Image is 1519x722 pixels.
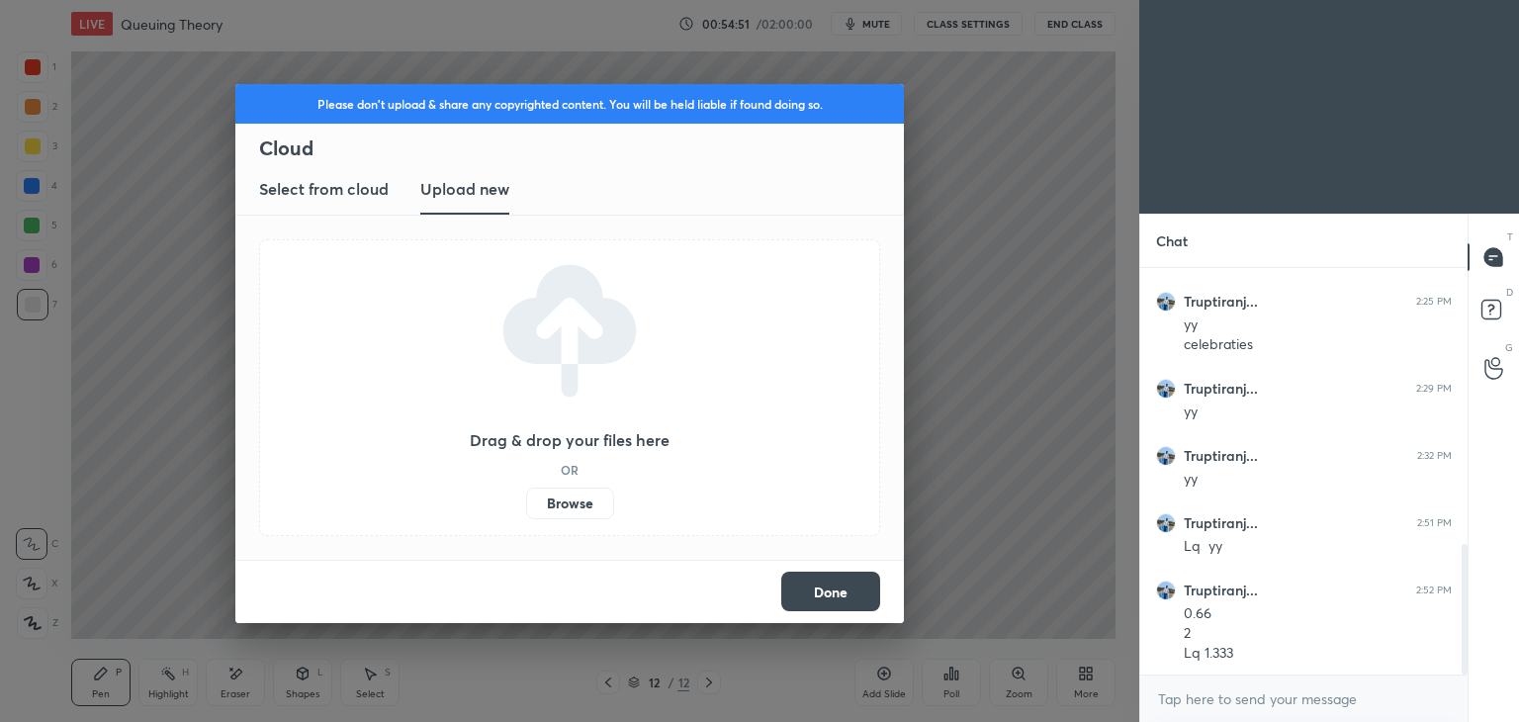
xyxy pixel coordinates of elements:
[1184,316,1452,335] div: yy
[1184,624,1452,644] div: 2
[1184,293,1258,311] h6: Truptiranj...
[470,432,670,448] h3: Drag & drop your files here
[1184,644,1452,664] div: Lq 1.333
[1184,514,1258,532] h6: Truptiranj...
[1156,379,1176,399] img: 8c720e6d7ac54b6bbdd0c90e54489dae.jpg
[1416,383,1452,395] div: 2:29 PM
[1156,446,1176,466] img: 8c720e6d7ac54b6bbdd0c90e54489dae.jpg
[1507,229,1513,244] p: T
[1140,268,1468,676] div: grid
[1416,296,1452,308] div: 2:25 PM
[781,572,880,611] button: Done
[259,177,389,201] h3: Select from cloud
[1184,447,1258,465] h6: Truptiranj...
[1184,604,1452,624] div: 0.66
[1184,470,1452,490] div: yy
[1505,340,1513,355] p: G
[1184,335,1452,355] div: celebraties
[1184,582,1258,599] h6: Truptiranj...
[1417,450,1452,462] div: 2:32 PM
[1140,215,1204,267] p: Chat
[561,464,579,476] h5: OR
[1184,380,1258,398] h6: Truptiranj...
[1417,517,1452,529] div: 2:51 PM
[259,135,904,161] h2: Cloud
[1184,537,1452,557] div: Lq yy
[1416,585,1452,596] div: 2:52 PM
[235,84,904,124] div: Please don't upload & share any copyrighted content. You will be held liable if found doing so.
[1156,581,1176,600] img: 8c720e6d7ac54b6bbdd0c90e54489dae.jpg
[1156,292,1176,312] img: 8c720e6d7ac54b6bbdd0c90e54489dae.jpg
[1506,285,1513,300] p: D
[1184,403,1452,422] div: yy
[420,177,509,201] h3: Upload new
[1156,513,1176,533] img: 8c720e6d7ac54b6bbdd0c90e54489dae.jpg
